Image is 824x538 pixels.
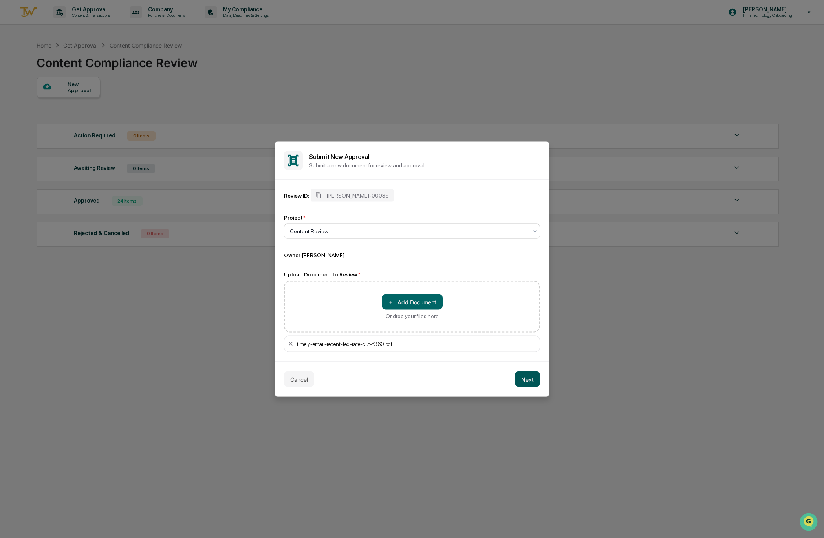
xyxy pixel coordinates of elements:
[55,133,95,139] a: Powered byPylon
[57,100,63,106] div: 🗄️
[515,371,540,387] button: Next
[382,294,443,310] button: Or drop your files here
[309,162,540,168] p: Submit a new document for review and approval
[134,62,143,72] button: Start new chat
[65,99,97,107] span: Attestations
[386,313,439,319] div: Or drop your files here
[16,114,49,122] span: Data Lookup
[8,100,14,106] div: 🖐️
[297,341,537,347] div: timely-email-recent-fed-rate-cut-f360.pdf
[5,111,53,125] a: 🔎Data Lookup
[8,60,22,74] img: 1746055101610-c473b297-6a78-478c-a979-82029cc54cd1
[388,298,394,306] span: ＋
[78,133,95,139] span: Pylon
[799,512,820,533] iframe: Open customer support
[284,214,306,221] div: Project
[27,68,99,74] div: We're available if you need us!
[54,96,101,110] a: 🗄️Attestations
[326,192,389,199] span: [PERSON_NAME]-00035
[16,99,51,107] span: Preclearance
[8,115,14,121] div: 🔎
[8,16,143,29] p: How can we help?
[284,371,314,387] button: Cancel
[309,153,540,160] h2: Submit New Approval
[302,252,344,258] span: [PERSON_NAME]
[284,192,309,199] div: Review ID:
[284,271,540,278] div: Upload Document to Review
[5,96,54,110] a: 🖐️Preclearance
[27,60,129,68] div: Start new chat
[284,252,302,258] span: Owner:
